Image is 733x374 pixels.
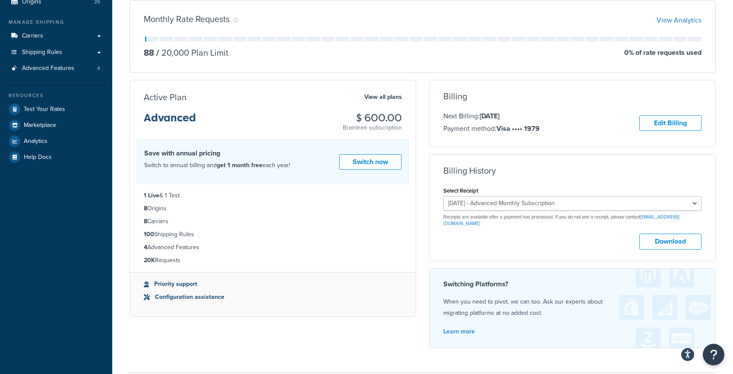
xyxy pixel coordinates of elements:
p: Switch to annual billing and each year! [144,160,290,171]
a: Advanced Features 4 [6,60,106,76]
a: Shipping Rules [6,44,106,60]
strong: Visa •••• 1979 [496,124,540,133]
a: View Analytics [657,15,701,25]
p: When you need to pivot, we can too. Ask our experts about migrating platforms at no added cost. [443,296,701,319]
a: Test Your Rates [6,101,106,117]
h3: Monthly Rate Requests [144,14,230,24]
li: Advanced Features [144,243,402,252]
strong: [DATE] [480,111,499,121]
a: Edit Billing [639,115,701,131]
p: 88 [144,47,154,59]
li: Origins [144,204,402,213]
span: 4 [97,65,100,72]
li: Priority support [144,279,402,289]
a: View all plans [364,92,402,103]
h3: Billing [443,92,467,101]
label: Select Receipt [443,187,478,194]
h4: Switching Platforms? [443,279,701,289]
a: Learn more [443,327,475,336]
span: / [156,46,159,59]
span: Help Docs [24,154,52,161]
strong: 8 [144,217,147,226]
a: Analytics [6,133,106,149]
span: Carriers [22,32,43,40]
strong: 1 Live [144,191,159,200]
span: Shipping Rules [22,49,62,56]
a: Marketplace [6,117,106,133]
a: Switch now [339,154,401,170]
div: Manage Shipping [6,19,106,26]
strong: get 1 month free [217,161,262,170]
li: Requests [144,256,402,265]
p: 0 % of rate requests used [624,47,701,59]
span: Advanced Features [22,65,74,72]
div: Resources [6,92,106,99]
span: Analytics [24,138,47,145]
span: Marketplace [24,122,56,129]
li: Shipping Rules [144,230,402,239]
a: [EMAIL_ADDRESS][DOMAIN_NAME] [443,213,679,227]
li: & 1 Test [144,191,402,200]
strong: 8 [144,204,147,213]
h3: $ 600.00 [343,112,402,124]
a: Carriers [6,28,106,44]
h3: Billing History [443,166,496,175]
button: Download [639,234,701,250]
p: Braintree subscription [343,124,402,132]
h4: Save with annual pricing [144,148,290,158]
p: Receipts are available after a payment has processed. If you do not see a receipt, please contact [443,214,701,227]
li: Configuration assistance [144,292,402,302]
h3: Active Plan [144,92,186,102]
li: Advanced Features [6,60,106,76]
button: Open Resource Center [703,344,724,365]
p: Payment method: [443,123,540,134]
strong: 4 [144,243,147,252]
li: Carriers [144,217,402,226]
a: Help Docs [6,149,106,165]
h3: Advanced [144,112,196,130]
span: Test Your Rates [24,106,65,113]
strong: 100 [144,230,154,239]
p: Next Billing: [443,111,540,122]
strong: 20K [144,256,155,265]
p: 20,000 Plan Limit [154,47,228,59]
